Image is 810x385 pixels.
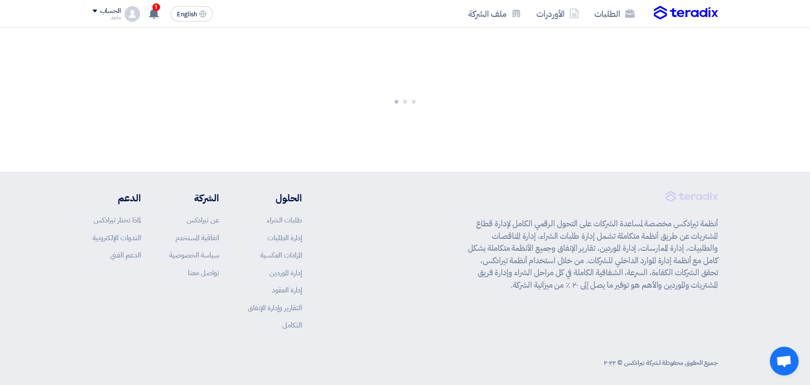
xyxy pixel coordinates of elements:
div: جميع الحقوق محفوظة لشركة تيرادكس © ٢٠٢٢ [604,358,717,368]
a: الدعم الفني [110,250,141,260]
span: 1 [152,3,160,11]
a: التكامل [282,320,302,330]
a: سياسة الخصوصية [169,250,219,260]
a: الطلبات [587,2,642,25]
span: English [177,11,197,18]
a: لماذا تختار تيرادكس [93,215,141,225]
a: المزادات العكسية [260,250,302,260]
a: إدارة العقود [272,285,302,295]
div: Open chat [770,347,798,375]
li: الشركة [169,191,219,205]
div: الحساب [100,7,121,15]
img: Teradix logo [654,6,718,20]
div: ماجد [93,15,121,20]
img: profile_test.png [125,6,140,22]
li: الحلول [248,191,302,205]
button: English [171,6,213,22]
a: إدارة الطلبات [267,233,302,243]
a: اتفاقية المستخدم [175,233,219,243]
a: ملف الشركة [461,2,529,25]
a: تواصل معنا [188,268,219,278]
a: إدارة الموردين [269,268,302,278]
a: طلبات الشراء [267,215,302,225]
a: الندوات الإلكترونية [93,233,141,243]
p: أنظمة تيرادكس مخصصة لمساعدة الشركات على التحول الرقمي الكامل لإدارة قطاع المشتريات عن طريق أنظمة ... [468,218,718,291]
a: عن تيرادكس [186,215,219,225]
li: الدعم [93,191,141,205]
a: التقارير وإدارة الإنفاق [248,303,302,313]
a: الأوردرات [529,2,587,25]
